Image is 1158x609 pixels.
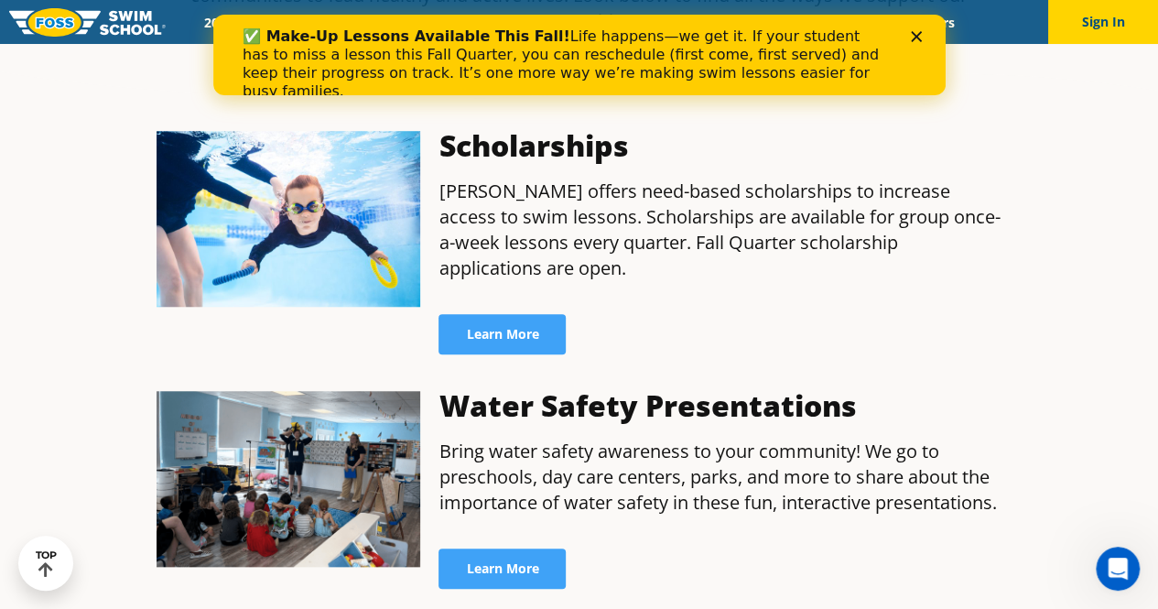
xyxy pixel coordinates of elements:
a: Schools [303,14,380,31]
iframe: Intercom live chat banner [213,15,946,95]
div: Close [698,16,716,27]
p: Bring water safety awareness to your community! We go to preschools, day care centers, parks, and... [438,439,1001,516]
h3: Scholarships [438,131,1001,160]
p: [PERSON_NAME] offers need-based scholarships to increase access to swim lessons. Scholarships are... [438,179,1001,281]
a: Learn More [438,549,566,589]
a: Learn More [438,314,566,354]
b: ✅ Make-Up Lessons Available This Fall! [29,13,357,30]
a: Careers [893,14,969,31]
div: Life happens—we get it. If your student has to miss a lesson this Fall Quarter, you can reschedul... [29,13,674,86]
h3: Water Safety Presentations [438,391,1001,420]
a: Swim Like [PERSON_NAME] [643,14,837,31]
div: TOP [36,549,57,578]
img: FOSS Swim School Logo [9,8,166,37]
a: Swim Path® Program [380,14,540,31]
a: Blog [836,14,893,31]
span: Learn More [466,328,538,341]
a: 2025 Calendar [189,14,303,31]
iframe: Intercom live chat [1096,547,1140,591]
span: Learn More [466,562,538,575]
a: About FOSS [540,14,643,31]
